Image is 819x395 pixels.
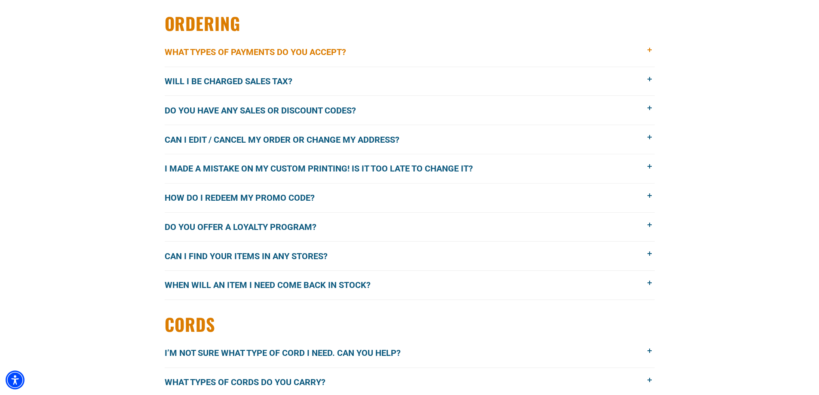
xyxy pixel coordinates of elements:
span: Do you offer a loyalty program? [165,220,329,233]
span: What types of cords do you carry? [165,376,338,389]
h3: Cords [165,313,655,335]
button: Do you have any sales or discount codes? [165,96,655,125]
button: Can I find your items in any stores? [165,242,655,270]
button: Will I be charged sales tax? [165,67,655,96]
span: I’m not sure what type of cord I need. Can you help? [165,346,414,359]
button: Do you offer a loyalty program? [165,213,655,242]
h3: Ordering [165,12,655,34]
button: How do I redeem my promo code? [165,184,655,212]
span: Will I be charged sales tax? [165,75,305,88]
span: Can I edit / cancel my order or change my address? [165,133,412,146]
span: Can I find your items in any stores? [165,250,340,263]
button: Can I edit / cancel my order or change my address? [165,125,655,154]
span: How do I redeem my promo code? [165,191,328,204]
button: I’m not sure what type of cord I need. Can you help? [165,339,655,367]
button: I made a mistake on my custom printing! Is it too late to change it? [165,154,655,183]
button: What types of payments do you accept? [165,38,655,67]
span: When will an item I need come back in stock? [165,279,383,291]
span: Do you have any sales or discount codes? [165,104,369,117]
span: I made a mistake on my custom printing! Is it too late to change it? [165,162,486,175]
button: When will an item I need come back in stock? [165,271,655,300]
div: Accessibility Menu [6,371,25,389]
span: What types of payments do you accept? [165,46,359,58]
